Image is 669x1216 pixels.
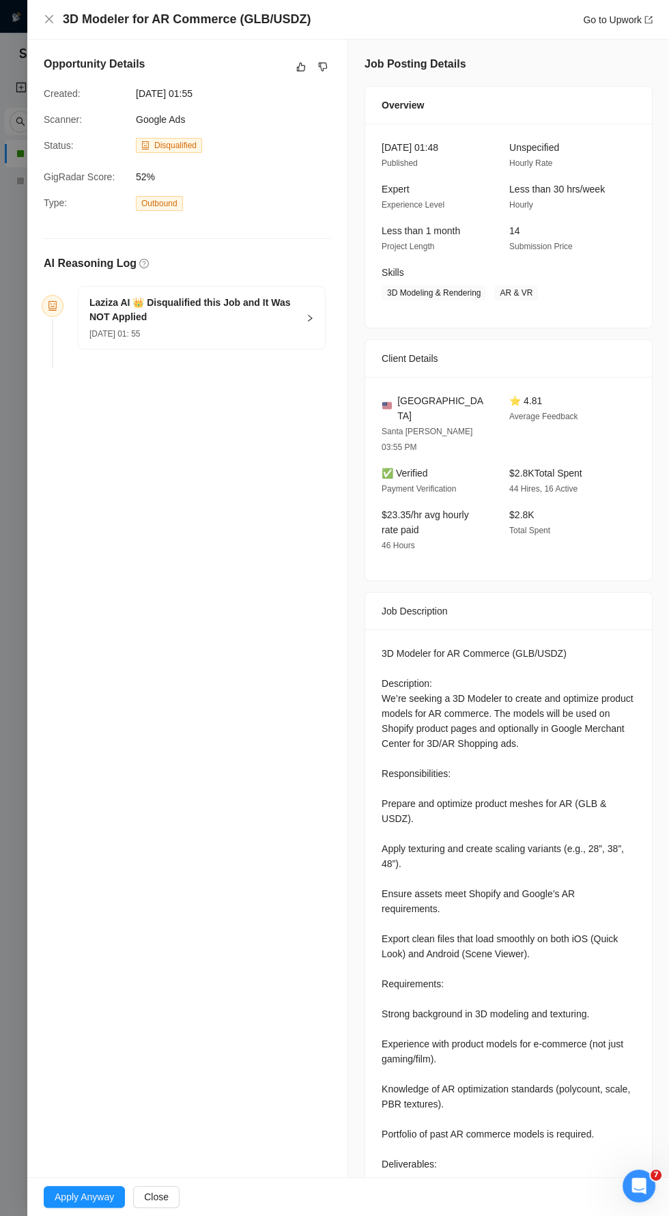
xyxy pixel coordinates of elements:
[509,184,605,195] span: Less than 30 hrs/week
[509,200,533,210] span: Hourly
[89,329,140,339] span: [DATE] 01: 55
[583,14,653,25] a: Go to Upworkexport
[136,114,185,125] span: Google Ads
[509,242,573,251] span: Submission Price
[44,197,67,208] span: Type:
[44,14,55,25] span: close
[136,86,341,101] span: [DATE] 01:55
[382,593,636,630] div: Job Description
[144,1189,169,1204] span: Close
[154,141,197,150] span: Disqualified
[133,1186,180,1208] button: Close
[141,141,150,150] span: robot
[63,11,311,28] h4: 3D Modeler for AR Commerce (GLB/USDZ)
[509,142,559,153] span: Unspecified
[44,255,137,272] h5: AI Reasoning Log
[397,393,487,423] span: [GEOGRAPHIC_DATA]
[382,184,409,195] span: Expert
[509,395,542,406] span: ⭐ 4.81
[139,259,149,268] span: question-circle
[44,56,145,72] h5: Opportunity Details
[136,169,341,184] span: 52%
[315,59,331,75] button: dislike
[382,98,424,113] span: Overview
[136,196,183,211] span: Outbound
[382,200,444,210] span: Experience Level
[382,242,434,251] span: Project Length
[644,16,653,24] span: export
[89,296,298,324] h5: Laziza AI 👑 Disqualified this Job and It Was NOT Applied
[44,14,55,25] button: Close
[55,1189,114,1204] span: Apply Anyway
[382,484,456,494] span: Payment Verification
[509,412,578,421] span: Average Feedback
[509,468,582,479] span: $2.8K Total Spent
[382,267,404,278] span: Skills
[509,158,552,168] span: Hourly Rate
[318,61,328,72] span: dislike
[296,61,306,72] span: like
[382,285,486,300] span: 3D Modeling & Rendering
[44,88,81,99] span: Created:
[44,1186,125,1208] button: Apply Anyway
[494,285,538,300] span: AR & VR
[44,114,82,125] span: Scanner:
[48,301,57,311] span: robot
[509,225,520,236] span: 14
[382,541,415,550] span: 46 Hours
[623,1170,655,1202] iframe: Intercom live chat
[44,140,74,151] span: Status:
[382,340,636,377] div: Client Details
[382,401,392,410] img: 🇺🇸
[382,509,469,535] span: $23.35/hr avg hourly rate paid
[365,56,466,72] h5: Job Posting Details
[306,314,314,322] span: right
[382,225,460,236] span: Less than 1 month
[509,526,550,535] span: Total Spent
[509,509,535,520] span: $2.8K
[44,171,115,182] span: GigRadar Score:
[509,484,578,494] span: 44 Hires, 16 Active
[293,59,309,75] button: like
[382,468,428,479] span: ✅ Verified
[382,427,472,452] span: Santa [PERSON_NAME] 03:55 PM
[382,142,438,153] span: [DATE] 01:48
[651,1170,661,1180] span: 7
[382,158,418,168] span: Published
